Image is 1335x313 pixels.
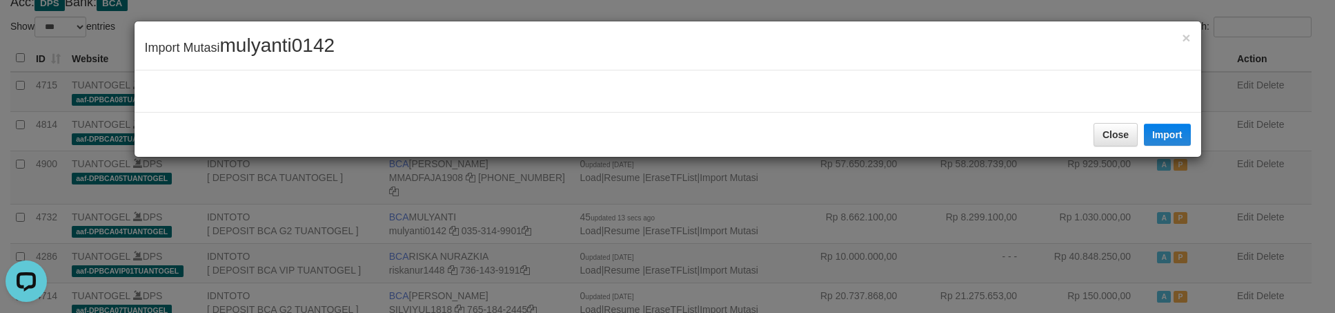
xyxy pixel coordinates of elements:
button: Import [1144,124,1191,146]
button: Open LiveChat chat widget [6,6,47,47]
button: Close [1182,30,1190,45]
span: × [1182,30,1190,46]
button: Close [1094,123,1138,146]
span: mulyanti0142 [220,35,335,56]
span: Import Mutasi [145,41,335,55]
